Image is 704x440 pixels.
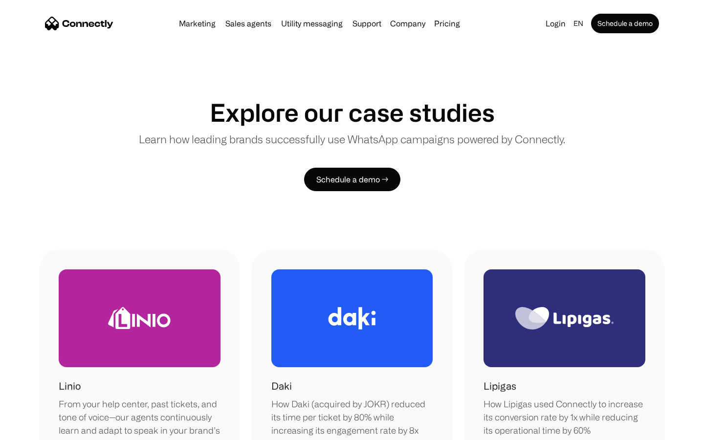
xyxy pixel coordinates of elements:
[570,17,589,30] div: en
[390,17,425,30] div: Company
[108,307,171,329] img: Linio Logo
[542,17,570,30] a: Login
[210,98,495,127] h1: Explore our case studies
[484,379,516,394] h1: Lipigas
[430,20,464,27] a: Pricing
[387,17,428,30] div: Company
[271,379,292,394] h1: Daki
[20,423,59,437] ul: Language list
[59,379,81,394] h1: Linio
[591,14,659,33] a: Schedule a demo
[175,20,220,27] a: Marketing
[45,16,113,31] a: home
[349,20,385,27] a: Support
[573,17,583,30] div: en
[277,20,347,27] a: Utility messaging
[304,168,400,191] a: Schedule a demo →
[139,131,565,147] p: Learn how leading brands successfully use WhatsApp campaigns powered by Connectly.
[328,307,376,330] img: Daki Logo
[10,422,59,437] aside: Language selected: English
[484,397,645,437] div: How Lipigas used Connectly to increase its conversion rate by 1x while reducing its operational t...
[221,20,275,27] a: Sales agents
